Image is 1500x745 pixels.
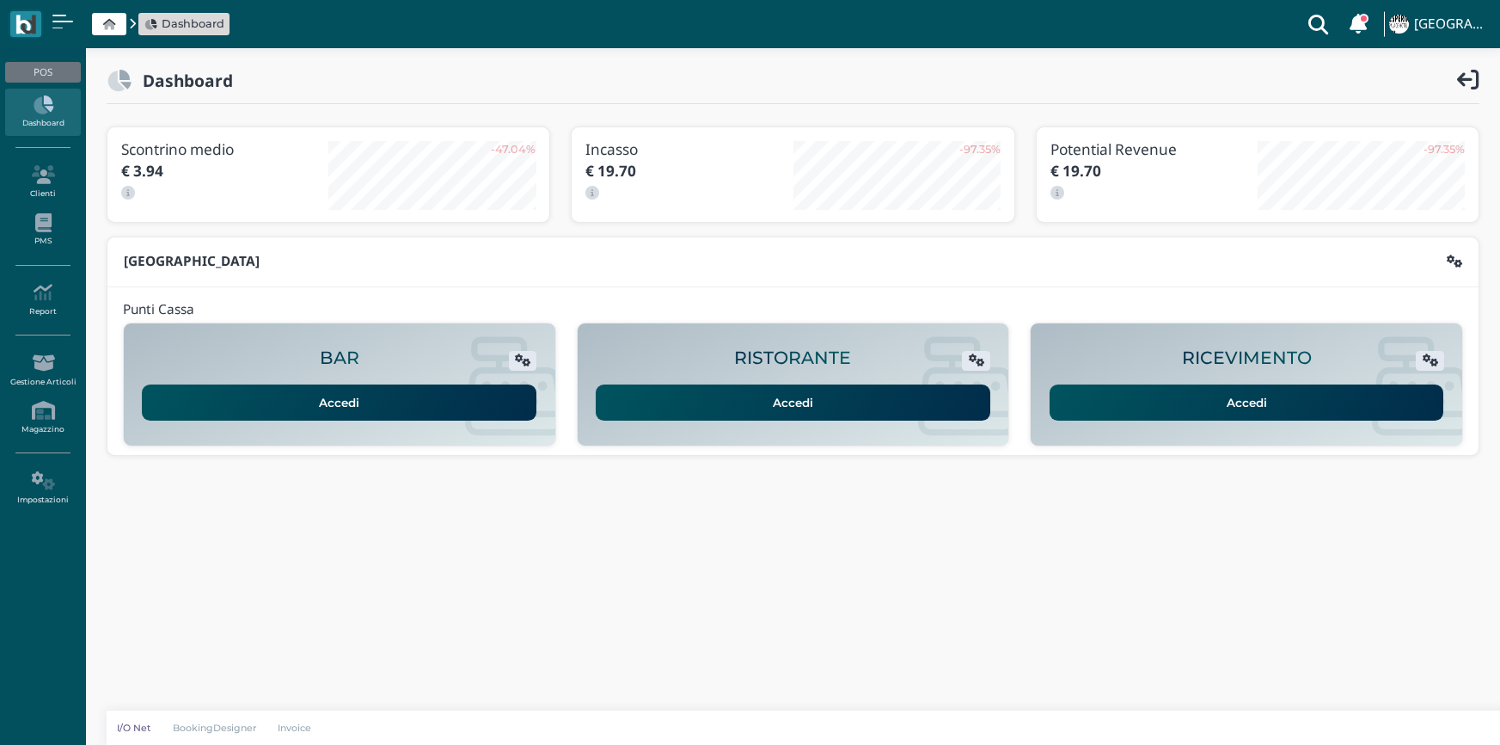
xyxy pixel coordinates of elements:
[142,385,536,421] a: Accedi
[1387,3,1490,45] a: ... [GEOGRAPHIC_DATA]
[585,141,793,157] h3: Incasso
[734,348,851,368] h2: RISTORANTE
[124,252,260,270] b: [GEOGRAPHIC_DATA]
[1050,385,1444,421] a: Accedi
[1378,692,1485,730] iframe: Help widget launcher
[123,303,194,317] h4: Punti Cassa
[5,276,80,323] a: Report
[144,15,224,32] a: Dashboard
[5,62,80,83] div: POS
[1182,348,1312,368] h2: RICEVIMENTO
[5,465,80,512] a: Impostazioni
[5,394,80,441] a: Magazzino
[162,15,224,32] span: Dashboard
[596,385,990,421] a: Accedi
[121,161,163,181] b: € 3.94
[1414,17,1490,32] h4: [GEOGRAPHIC_DATA]
[132,71,233,89] h2: Dashboard
[1050,161,1101,181] b: € 19.70
[5,89,80,136] a: Dashboard
[121,141,328,157] h3: Scontrino medio
[5,206,80,254] a: PMS
[5,347,80,394] a: Gestione Articoli
[15,15,35,34] img: logo
[320,348,359,368] h2: BAR
[5,158,80,206] a: Clienti
[585,161,636,181] b: € 19.70
[1050,141,1258,157] h3: Potential Revenue
[1389,15,1408,34] img: ...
